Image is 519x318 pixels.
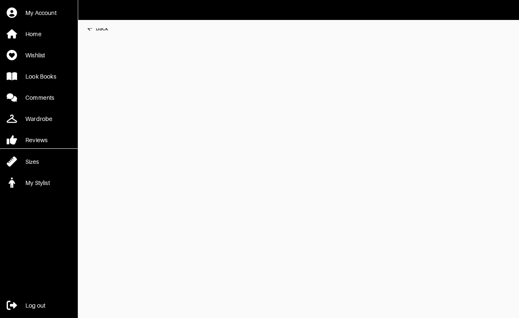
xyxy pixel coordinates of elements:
div: Wishlist [25,51,45,59]
div: Comments [25,94,54,102]
div: Back [96,24,108,32]
div: Log out [25,301,45,310]
div: My Account [25,9,57,17]
div: My Stylist [25,179,50,187]
div: Wardrobe [25,115,52,123]
div: Sizes [25,158,39,166]
div: Reviews [25,136,47,144]
div: Home [25,30,42,38]
button: Back [86,20,108,37]
div: Look Books [25,72,56,81]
